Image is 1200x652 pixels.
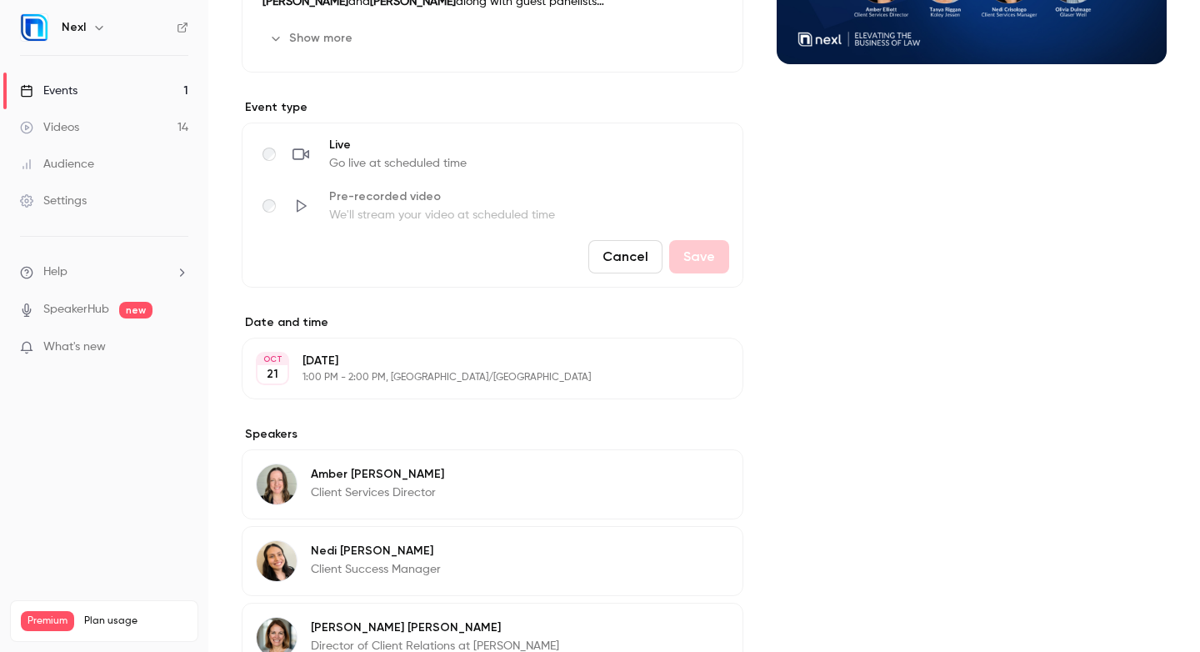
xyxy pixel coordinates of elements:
a: SpeakerHub [43,301,109,318]
p: [DATE] [302,353,655,369]
img: Amber Elliott [257,464,297,504]
span: Premium [21,611,74,631]
p: Amber [PERSON_NAME] [311,466,444,483]
img: Nedi Crisologo [257,541,297,581]
button: Show more [262,25,362,52]
span: new [119,302,152,318]
span: Plan usage [84,614,187,628]
div: Events [20,83,77,99]
button: Cancel [588,240,662,273]
label: Speakers [242,426,743,443]
p: 21 [267,366,278,383]
p: 1:00 PM - 2:00 PM, [GEOGRAPHIC_DATA]/[GEOGRAPHIC_DATA] [302,371,655,384]
div: OCT [257,354,287,365]
p: [PERSON_NAME] [PERSON_NAME] [311,619,559,636]
p: Client Services Director [311,484,444,501]
div: Settings [20,193,87,209]
p: Event type [242,99,743,116]
p: Client Success Manager [311,561,441,578]
div: Nedi CrisologoNedi [PERSON_NAME]Client Success Manager [242,526,743,596]
img: Nexl [21,14,47,41]
p: Nedi [PERSON_NAME] [311,543,441,559]
div: Audience [20,156,94,173]
h6: Nexl [62,19,86,36]
input: LiveGo live at scheduled time [262,148,276,161]
span: Go live at scheduled time [329,155,467,172]
div: Videos [20,119,79,136]
span: What's new [43,339,106,356]
span: Pre-recorded video [329,188,555,205]
input: Pre-recorded videoWe'll stream your video at scheduled time [262,199,276,213]
span: Live [329,137,467,153]
label: Date and time [242,314,743,331]
span: We'll stream your video at scheduled time [329,207,555,223]
li: help-dropdown-opener [20,263,188,281]
span: Help [43,263,67,281]
div: Amber ElliottAmber [PERSON_NAME]Client Services Director [242,449,743,519]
